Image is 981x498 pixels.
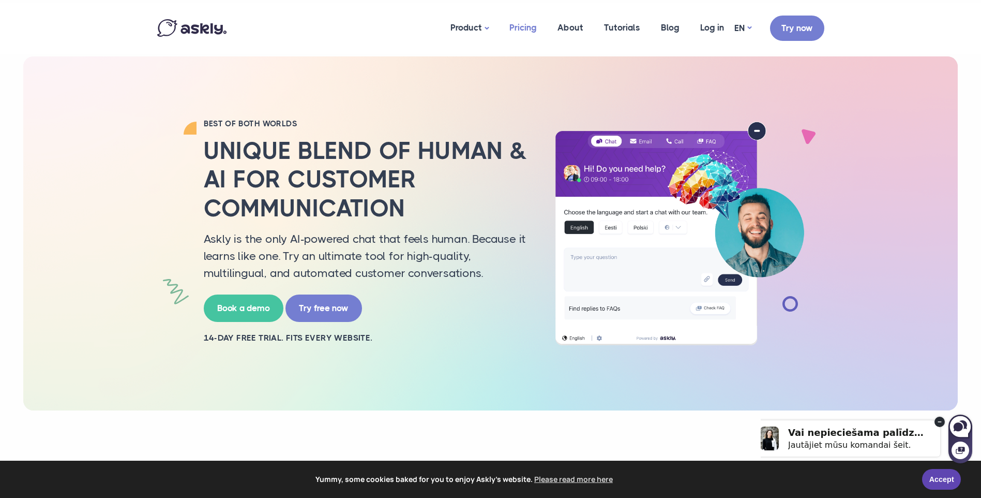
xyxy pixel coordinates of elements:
[651,3,690,53] a: Blog
[204,230,530,282] p: Askly is the only AI-powered chat that feels human. Because it learns like one. Try an ultimate t...
[204,295,283,322] a: Book a demo
[204,119,530,129] h2: BEST OF BOTH WORLDS
[734,21,751,36] a: EN
[690,3,734,53] a: Log in
[770,16,824,41] a: Try now
[594,3,651,53] a: Tutorials
[533,472,614,487] a: learn more about cookies
[285,295,362,322] a: Try free now
[440,3,499,54] a: Product
[27,26,165,37] div: Vai nepieciešama palīdzība?
[547,3,594,53] a: About
[157,19,227,37] img: Askly
[27,39,165,49] div: Jautājiet mūsu komandai šeit.
[204,137,530,223] h2: Unique blend of human & AI for customer communication
[15,472,915,487] span: Yummy, some cookies baked for you to enjoy Askly's website.
[761,401,973,464] iframe: Askly chat
[204,332,530,344] h2: 14-day free trial. Fits every website.
[499,3,547,53] a: Pricing
[922,469,961,490] a: Accept
[545,122,814,345] img: AI multilingual chat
